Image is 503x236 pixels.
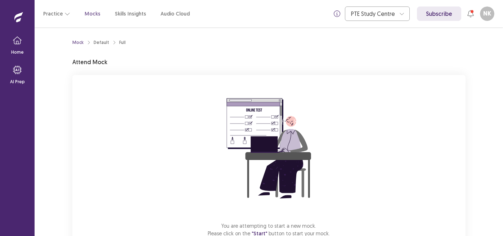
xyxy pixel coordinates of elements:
a: Audio Cloud [161,10,190,18]
button: NK [480,6,494,21]
button: Practice [43,7,70,20]
div: PTE Study Centre [351,7,396,21]
a: Mock [72,39,84,46]
a: Subscribe [417,6,461,21]
div: Full [119,39,126,46]
p: Attend Mock [72,58,107,66]
a: Mocks [85,10,100,18]
a: Skills Insights [115,10,146,18]
div: Default [94,39,109,46]
nav: breadcrumb [72,39,126,46]
p: AI Prep [10,79,25,85]
img: attend-mock [204,84,334,213]
button: info [331,7,343,20]
p: Home [11,49,24,55]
